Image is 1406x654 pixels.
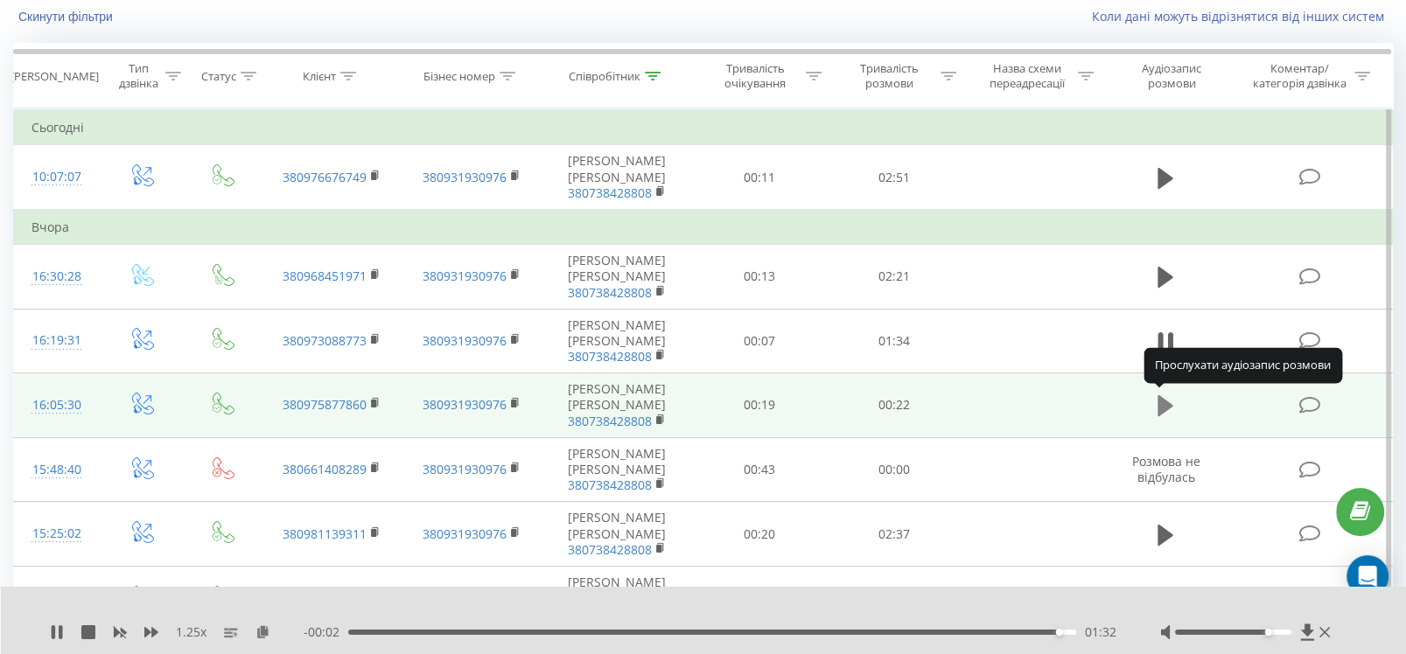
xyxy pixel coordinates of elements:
[542,245,692,310] td: [PERSON_NAME] [PERSON_NAME]
[827,437,962,502] td: 00:00
[1347,555,1389,597] div: Open Intercom Messenger
[31,388,82,422] div: 16:05:30
[13,9,122,24] button: Скинути фільтри
[692,309,827,373] td: 00:07
[423,396,507,413] a: 380931930976
[827,373,962,438] td: 00:22
[283,461,367,477] a: 380661408289
[423,461,507,477] a: 380931930976
[1264,629,1271,636] div: Accessibility label
[1085,623,1116,641] span: 01:32
[542,145,692,210] td: [PERSON_NAME] [PERSON_NAME]
[1092,8,1393,24] a: Коли дані можуть відрізнятися вiд інших систем
[1117,61,1227,91] div: Аудіозапис розмови
[568,184,652,201] a: 380738428808
[692,145,827,210] td: 00:11
[176,623,206,641] span: 1.25 x
[423,268,507,284] a: 380931930976
[14,110,1393,145] td: Сьогодні
[304,623,348,641] span: - 00:02
[827,145,962,210] td: 02:51
[980,61,1074,91] div: Назва схеми переадресації
[827,502,962,567] td: 02:37
[31,160,82,194] div: 10:07:07
[303,69,336,84] div: Клієнт
[283,268,367,284] a: 380968451971
[31,324,82,358] div: 16:19:31
[10,69,99,84] div: [PERSON_NAME]
[423,525,507,542] a: 380931930976
[1248,61,1350,91] div: Коментар/категорія дзвінка
[283,525,367,542] a: 380981139311
[692,373,827,438] td: 00:19
[423,332,507,349] a: 380931930976
[542,309,692,373] td: [PERSON_NAME] [PERSON_NAME]
[692,566,827,630] td: 00:08
[283,169,367,185] a: 380976676749
[423,169,507,185] a: 380931930976
[568,541,652,558] a: 380738428808
[692,245,827,310] td: 00:13
[568,348,652,365] a: 380738428808
[827,309,962,373] td: 01:34
[692,437,827,502] td: 00:43
[31,581,82,616] div: 15:08:44
[708,61,801,91] div: Тривалість очікування
[1144,348,1342,383] div: Прослухати аудіозапис розмови
[568,413,652,429] a: 380738428808
[14,210,1393,245] td: Вчора
[542,502,692,567] td: [PERSON_NAME] [PERSON_NAME]
[115,61,162,91] div: Тип дзвінка
[1056,629,1063,636] div: Accessibility label
[31,453,82,487] div: 15:48:40
[201,69,236,84] div: Статус
[843,61,936,91] div: Тривалість розмови
[542,566,692,630] td: [PERSON_NAME] [PERSON_NAME]
[542,373,692,438] td: [PERSON_NAME] [PERSON_NAME]
[827,245,962,310] td: 02:21
[31,517,82,551] div: 15:25:02
[827,566,962,630] td: 01:12
[423,69,495,84] div: Бізнес номер
[1131,453,1200,485] span: Розмова не відбулась
[283,332,367,349] a: 380973088773
[692,502,827,567] td: 00:20
[31,260,82,294] div: 16:30:28
[569,69,640,84] div: Співробітник
[542,437,692,502] td: [PERSON_NAME] [PERSON_NAME]
[568,477,652,493] a: 380738428808
[283,396,367,413] a: 380975877860
[568,284,652,301] a: 380738428808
